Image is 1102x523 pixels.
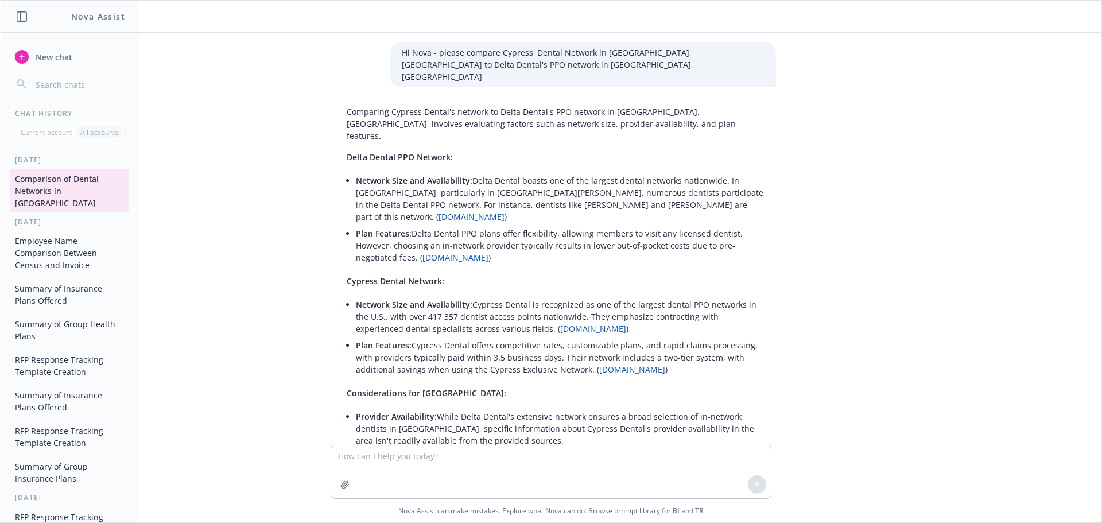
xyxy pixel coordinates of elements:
[71,10,125,22] h1: Nova Assist
[33,76,125,92] input: Search chats
[33,51,72,63] span: New chat
[673,506,680,516] a: BI
[10,421,129,452] button: RFP Response Tracking Template Creation
[356,175,765,223] p: Delta Dental boasts one of the largest dental networks nationwide. In [GEOGRAPHIC_DATA], particul...
[1,217,138,227] div: [DATE]
[347,276,444,286] span: Cypress Dental Network:
[356,227,765,264] p: Delta Dental PPO plans offer flexibility, allowing members to visit any licensed dentist. However...
[402,47,765,83] p: Hi Nova - please compare Cypress' Dental Network in [GEOGRAPHIC_DATA], [GEOGRAPHIC_DATA] to Delta...
[356,228,412,239] span: Plan Features:
[422,252,488,263] a: [DOMAIN_NAME]
[439,211,505,222] a: [DOMAIN_NAME]
[1,155,138,165] div: [DATE]
[1,493,138,502] div: [DATE]
[10,350,129,381] button: RFP Response Tracking Template Creation
[10,47,129,67] button: New chat
[10,386,129,417] button: Summary of Insurance Plans Offered
[1,109,138,118] div: Chat History
[10,231,129,274] button: Employee Name Comparison Between Census and Invoice
[10,279,129,310] button: Summary of Insurance Plans Offered
[599,364,665,375] a: [DOMAIN_NAME]
[21,127,72,137] p: Current account
[695,506,704,516] a: TR
[356,175,472,186] span: Network Size and Availability:
[347,106,765,142] p: Comparing Cypress Dental's network to Delta Dental's PPO network in [GEOGRAPHIC_DATA], [GEOGRAPHI...
[10,457,129,488] button: Summary of Group Insurance Plans
[80,127,119,137] p: All accounts
[356,339,765,375] p: Cypress Dental offers competitive rates, customizable plans, and rapid claims processing, with pr...
[347,388,506,398] span: Considerations for [GEOGRAPHIC_DATA]:
[356,411,437,422] span: Provider Availability:
[10,169,129,212] button: Comparison of Dental Networks in [GEOGRAPHIC_DATA]
[560,323,626,334] a: [DOMAIN_NAME]
[10,315,129,346] button: Summary of Group Health Plans
[356,299,765,335] p: Cypress Dental is recognized as one of the largest dental PPO networks in the U.S., with over 417...
[347,152,453,162] span: Delta Dental PPO Network:
[356,299,472,310] span: Network Size and Availability:
[356,410,765,447] p: While Delta Dental's extensive network ensures a broad selection of in-network dentists in [GEOGR...
[356,340,412,351] span: Plan Features:
[398,499,704,522] span: Nova Assist can make mistakes. Explore what Nova can do: Browse prompt library for and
